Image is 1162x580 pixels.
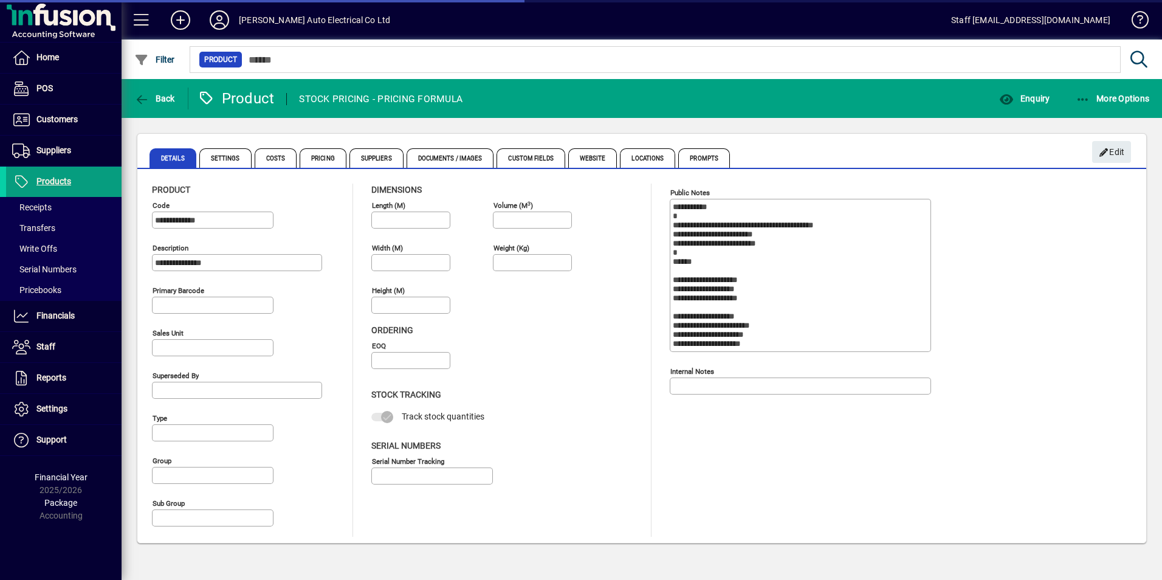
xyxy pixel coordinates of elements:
[255,148,297,168] span: Costs
[1092,141,1131,163] button: Edit
[6,363,122,393] a: Reports
[1122,2,1147,42] a: Knowledge Base
[239,10,390,30] div: [PERSON_NAME] Auto Electrical Co Ltd
[12,285,61,295] span: Pricebooks
[670,367,714,376] mat-label: Internal Notes
[372,201,405,210] mat-label: Length (m)
[131,88,178,109] button: Back
[371,325,413,335] span: Ordering
[134,55,175,64] span: Filter
[372,286,405,295] mat-label: Height (m)
[12,264,77,274] span: Serial Numbers
[153,244,188,252] mat-label: Description
[36,404,67,413] span: Settings
[6,43,122,73] a: Home
[371,390,441,399] span: Stock Tracking
[36,311,75,320] span: Financials
[35,472,88,482] span: Financial Year
[6,238,122,259] a: Write Offs
[44,498,77,508] span: Package
[36,52,59,62] span: Home
[999,94,1050,103] span: Enquiry
[670,188,710,197] mat-label: Public Notes
[300,148,346,168] span: Pricing
[402,412,484,421] span: Track stock quantities
[497,148,565,168] span: Custom Fields
[36,373,66,382] span: Reports
[153,457,171,465] mat-label: Group
[6,425,122,455] a: Support
[199,148,252,168] span: Settings
[36,114,78,124] span: Customers
[36,83,53,93] span: POS
[678,148,730,168] span: Prompts
[6,301,122,331] a: Financials
[200,9,239,31] button: Profile
[6,218,122,238] a: Transfers
[1076,94,1150,103] span: More Options
[1073,88,1153,109] button: More Options
[6,197,122,218] a: Receipts
[1099,142,1125,162] span: Edit
[6,136,122,166] a: Suppliers
[153,499,185,508] mat-label: Sub group
[12,202,52,212] span: Receipts
[134,94,175,103] span: Back
[371,185,422,195] span: Dimensions
[131,49,178,71] button: Filter
[153,201,170,210] mat-label: Code
[12,223,55,233] span: Transfers
[204,54,237,66] span: Product
[150,148,196,168] span: Details
[153,286,204,295] mat-label: Primary barcode
[36,435,67,444] span: Support
[299,89,462,109] div: STOCK PRICING - PRICING FORMULA
[152,185,190,195] span: Product
[349,148,404,168] span: Suppliers
[6,259,122,280] a: Serial Numbers
[493,201,533,210] mat-label: Volume (m )
[372,342,386,350] mat-label: EOQ
[198,89,275,108] div: Product
[407,148,494,168] span: Documents / Images
[951,10,1110,30] div: Staff [EMAIL_ADDRESS][DOMAIN_NAME]
[6,280,122,300] a: Pricebooks
[6,394,122,424] a: Settings
[371,441,441,451] span: Serial Numbers
[12,244,57,254] span: Write Offs
[568,148,617,168] span: Website
[36,145,71,155] span: Suppliers
[372,457,444,465] mat-label: Serial Number tracking
[528,200,531,206] sup: 3
[6,332,122,362] a: Staff
[620,148,675,168] span: Locations
[36,342,55,351] span: Staff
[153,329,184,337] mat-label: Sales unit
[6,105,122,135] a: Customers
[36,176,71,186] span: Products
[161,9,200,31] button: Add
[153,414,167,423] mat-label: Type
[153,371,199,380] mat-label: Superseded by
[996,88,1053,109] button: Enquiry
[493,244,529,252] mat-label: Weight (Kg)
[6,74,122,104] a: POS
[372,244,403,252] mat-label: Width (m)
[122,88,188,109] app-page-header-button: Back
